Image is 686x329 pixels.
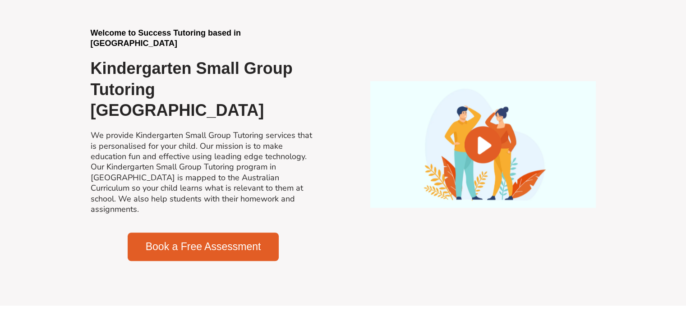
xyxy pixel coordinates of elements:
[128,233,279,261] a: Book a Free Assessment
[91,130,316,215] h2: We provide Kindergarten Small Group Tutoring services that is personalised for your child. Our mi...
[91,58,316,121] h2: Kindergarten Small Group Tutoring [GEOGRAPHIC_DATA]
[536,228,686,329] iframe: Chat Widget
[91,28,316,49] h2: Welcome to Success Tutoring based in [GEOGRAPHIC_DATA]
[146,242,261,252] span: Book a Free Assessment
